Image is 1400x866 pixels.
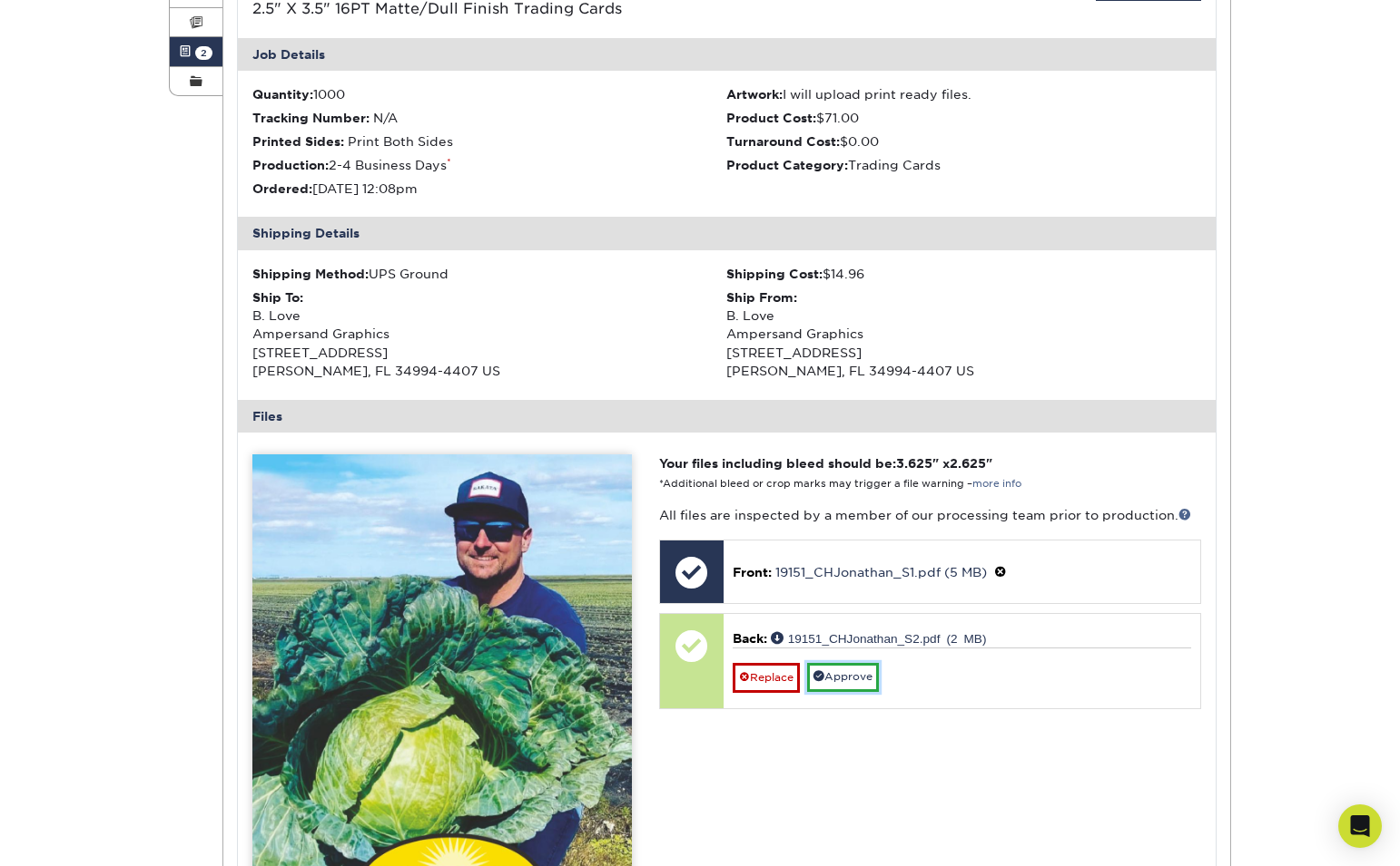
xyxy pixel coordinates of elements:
span: 2 [195,46,212,60]
a: Approve [807,663,879,691]
li: $71.00 [726,109,1201,127]
div: Files [238,400,1217,433]
strong: Quantity: [252,87,313,102]
strong: Ship To: [252,290,303,305]
li: [DATE] 12:08pm [252,180,727,198]
span: Front: [733,565,772,579]
strong: Shipping Cost: [726,267,823,281]
strong: Production: [252,158,329,172]
span: Back: [733,631,767,646]
span: 3.625 [896,456,932,471]
a: 2 [170,37,222,66]
div: UPS Ground [252,265,727,283]
div: $14.96 [726,265,1201,283]
strong: Product Category: [726,158,848,172]
strong: Shipping Method: [252,267,369,281]
strong: Product Cost: [726,111,816,125]
strong: Tracking Number: [252,111,370,125]
div: B. Love Ampersand Graphics [STREET_ADDRESS] [PERSON_NAME], FL 34994-4407 US [726,288,1201,381]
li: Trading Cards [726,156,1201,174]
div: Shipping Details [238,217,1217,249]
small: *Additional bleed or crop marks may trigger a file warning – [659,478,1021,490]
span: Print Both Sides [348,134,453,149]
strong: Your files including bleed should be: " x " [659,456,992,471]
strong: Artwork: [726,87,783,102]
div: B. Love Ampersand Graphics [STREET_ADDRESS] [PERSON_NAME], FL 34994-4407 US [252,288,727,381]
li: $0.00 [726,132,1201,151]
a: 19151_CHJonathan_S1.pdf (5 MB) [775,565,987,579]
div: Job Details [238,38,1217,71]
span: 2.625 [950,456,986,471]
strong: Ship From: [726,290,797,305]
li: 2-4 Business Days [252,156,727,174]
strong: Ordered: [252,181,312,196]
a: Replace [733,663,800,692]
li: 1000 [252,85,727,103]
strong: Turnaround Cost: [726,134,840,149]
strong: Printed Sides: [252,134,344,149]
div: Open Intercom Messenger [1338,804,1382,848]
a: 19151_CHJonathan_S2.pdf (2 MB) [771,631,987,644]
a: more info [972,478,1021,490]
span: N/A [373,111,398,125]
p: All files are inspected by a member of our processing team prior to production. [659,506,1201,524]
li: I will upload print ready files. [726,85,1201,103]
